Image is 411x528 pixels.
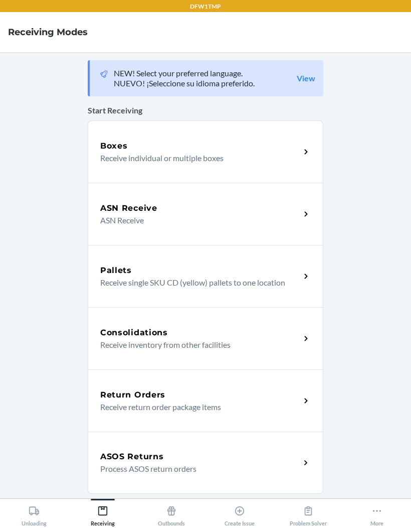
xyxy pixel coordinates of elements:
[370,501,383,526] div: More
[88,369,323,432] a: Return OrdersReceive return order package items
[88,498,323,510] p: Default stow
[297,73,315,83] a: View
[225,501,255,526] div: Create Issue
[100,140,128,152] h5: Boxes
[100,401,292,413] p: Receive return order package items
[100,389,165,401] h5: Return Orders
[88,120,323,183] a: BoxesReceive individual or multiple boxes
[100,339,292,351] p: Receive inventory from other facilities
[88,432,323,494] a: ASOS ReturnsProcess ASOS return orders
[91,501,115,526] div: Receiving
[158,501,185,526] div: Outbounds
[100,152,292,164] p: Receive individual or multiple boxes
[100,463,292,475] p: Process ASOS return orders
[88,245,323,307] a: PalletsReceive single SKU CD (yellow) pallets to one location
[69,499,137,526] button: Receiving
[22,501,47,526] div: Unloading
[274,499,343,526] button: Problem Solver
[88,183,323,245] a: ASN ReceiveASN Receive
[114,68,255,78] p: NEW! Select your preferred language.
[100,327,168,339] h5: Consolidations
[88,104,323,116] p: Start Receiving
[190,2,221,11] p: DFW1TMP
[8,26,88,39] h4: Receiving Modes
[88,307,323,369] a: ConsolidationsReceive inventory from other facilities
[342,499,411,526] button: More
[100,202,157,214] h5: ASN Receive
[290,501,327,526] div: Problem Solver
[114,78,255,88] p: NUEVO! ¡Seleccione su idioma preferido.
[100,214,292,226] p: ASN Receive
[100,451,163,463] h5: ASOS Returns
[205,499,274,526] button: Create Issue
[137,499,205,526] button: Outbounds
[100,265,132,277] h5: Pallets
[100,277,292,289] p: Receive single SKU CD (yellow) pallets to one location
